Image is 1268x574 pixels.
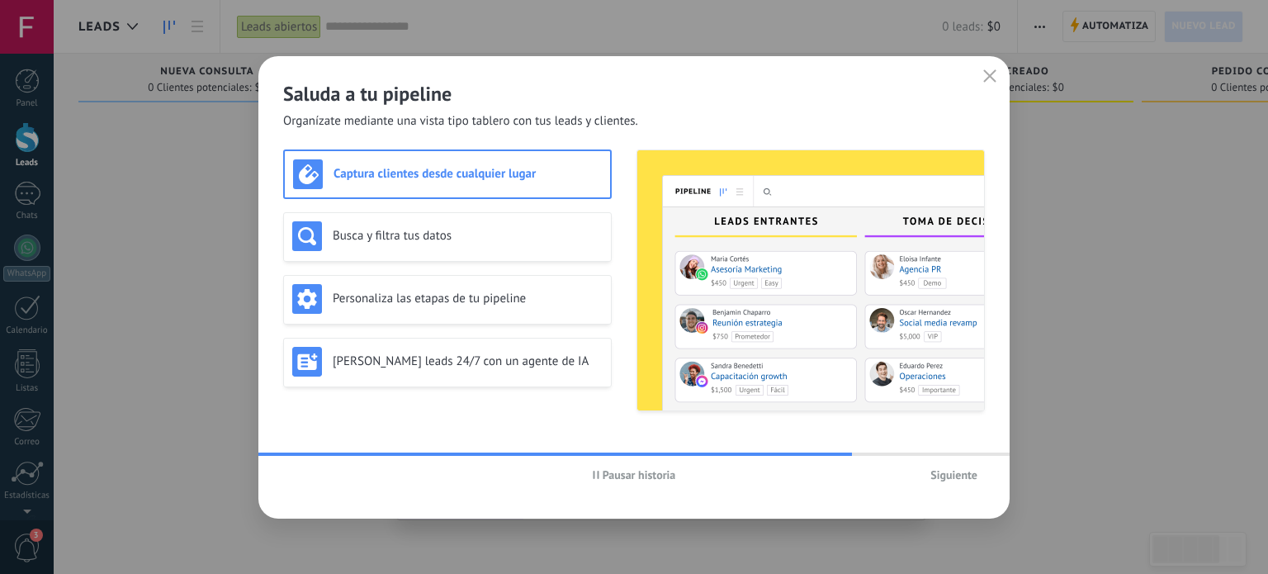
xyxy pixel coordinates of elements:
h2: Saluda a tu pipeline [283,81,985,107]
span: Organízate mediante una vista tipo tablero con tus leads y clientes. [283,113,638,130]
h3: Busca y filtra tus datos [333,228,603,244]
h3: Captura clientes desde cualquier lugar [334,166,602,182]
h3: [PERSON_NAME] leads 24/7 con un agente de IA [333,353,603,369]
h3: Personaliza las etapas de tu pipeline [333,291,603,306]
button: Pausar historia [585,463,684,487]
button: Siguiente [923,463,985,487]
span: Pausar historia [603,469,676,481]
span: Siguiente [930,469,977,481]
